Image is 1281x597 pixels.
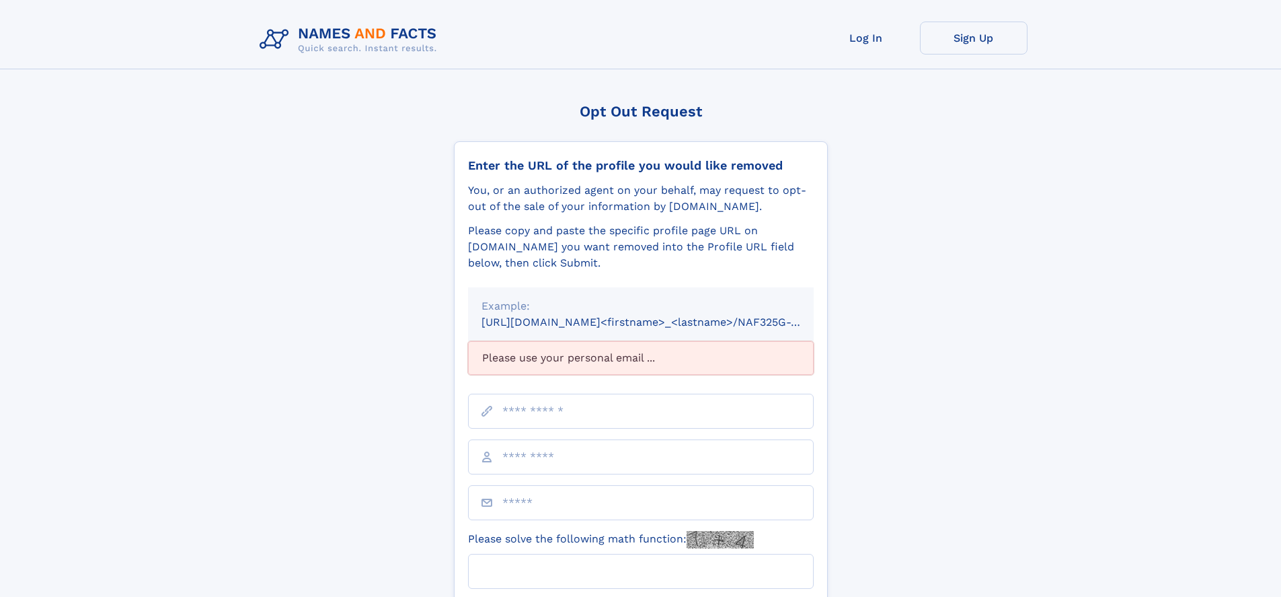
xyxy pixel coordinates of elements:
a: Sign Up [920,22,1027,55]
div: Example: [481,298,800,314]
div: You, or an authorized agent on your behalf, may request to opt-out of the sale of your informatio... [468,182,814,215]
div: Please use your personal email ... [468,341,814,375]
img: Logo Names and Facts [254,22,448,58]
small: [URL][DOMAIN_NAME]<firstname>_<lastname>/NAF325G-xxxxxxxx [481,316,839,328]
div: Please copy and paste the specific profile page URL on [DOMAIN_NAME] you want removed into the Pr... [468,223,814,271]
div: Opt Out Request [454,103,828,120]
a: Log In [812,22,920,55]
label: Please solve the following math function: [468,531,754,549]
div: Enter the URL of the profile you would like removed [468,158,814,173]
